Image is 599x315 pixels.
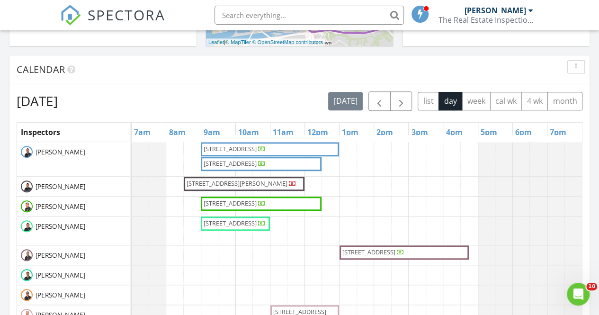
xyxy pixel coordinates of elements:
span: [STREET_ADDRESS] [342,248,395,256]
div: | [206,38,325,46]
button: list [418,92,439,110]
button: 4 wk [521,92,548,110]
a: 6pm [513,125,534,140]
span: [PERSON_NAME] [34,147,87,157]
button: week [462,92,491,110]
img: aarontonneson1024x1024.png [21,269,33,281]
a: 10am [236,125,261,140]
span: [STREET_ADDRESS][PERSON_NAME] [187,179,287,188]
span: [STREET_ADDRESS] [204,219,257,227]
a: 4pm [443,125,465,140]
button: [DATE] [328,92,363,110]
span: [PERSON_NAME] [34,182,87,191]
a: 2pm [374,125,395,140]
img: kevinmccarville1024x1024.png [21,249,33,261]
a: 9am [201,125,223,140]
span: [PERSON_NAME] [34,202,87,211]
span: [PERSON_NAME] [34,290,87,300]
iframe: Intercom live chat [567,283,590,306]
span: 10 [586,283,597,290]
h2: [DATE] [17,91,58,110]
a: Leaflet [208,39,224,45]
button: Previous day [368,91,391,111]
span: [PERSON_NAME] [34,270,87,280]
a: 8am [166,125,188,140]
a: 11am [270,125,296,140]
a: SPECTORA [60,13,165,33]
span: [STREET_ADDRESS] [204,144,257,153]
img: jamiehawks1024x1024.png [21,146,33,158]
div: [PERSON_NAME] [465,6,526,15]
span: [STREET_ADDRESS] [204,159,257,168]
img: brianpennington1024x1024.png [21,289,33,301]
a: 12pm [305,125,331,140]
button: Next day [390,91,412,111]
a: 7am [132,125,153,140]
span: Inspectors [21,127,60,137]
span: [PERSON_NAME] [34,222,87,231]
button: month [547,92,582,110]
span: SPECTORA [88,5,165,25]
button: day [438,92,462,110]
a: © MapTiler [225,39,251,45]
img: matthewfisher11024x1024.png [21,200,33,212]
img: The Best Home Inspection Software - Spectora [60,5,81,26]
span: Calendar [17,63,65,76]
img: jimrose1024x1024.png [21,220,33,232]
img: mikedavis1024x1024.png [21,180,33,192]
span: [PERSON_NAME] [34,251,87,260]
a: 5pm [478,125,500,140]
a: 1pm [340,125,361,140]
a: 3pm [409,125,430,140]
input: Search everything... [215,6,404,25]
a: © OpenStreetMap contributors [252,39,323,45]
a: 7pm [547,125,569,140]
button: cal wk [490,92,522,110]
span: [STREET_ADDRESS] [204,199,257,207]
div: The Real Estate Inspection Company [438,15,533,25]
